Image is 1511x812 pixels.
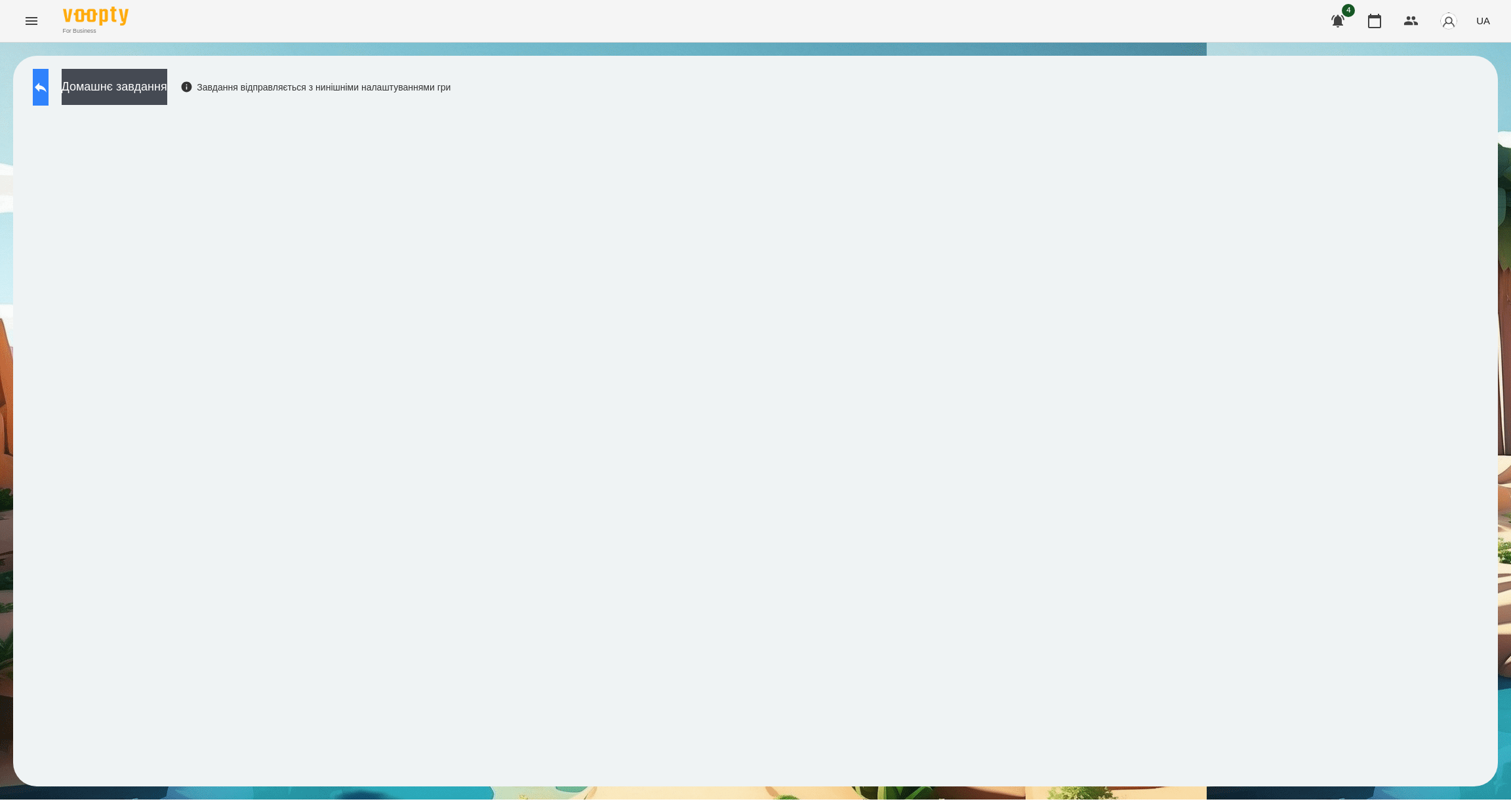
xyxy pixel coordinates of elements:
[1471,9,1495,33] button: UA
[1440,12,1458,30] img: avatar_s.png
[16,5,47,37] button: Menu
[62,69,167,105] button: Домашнє завдання
[1476,14,1490,28] span: UA
[63,7,129,26] img: Voopty Logo
[180,81,451,94] div: Завдання відправляється з нинішніми налаштуваннями гри
[1342,4,1355,17] span: 4
[63,27,129,35] span: For Business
